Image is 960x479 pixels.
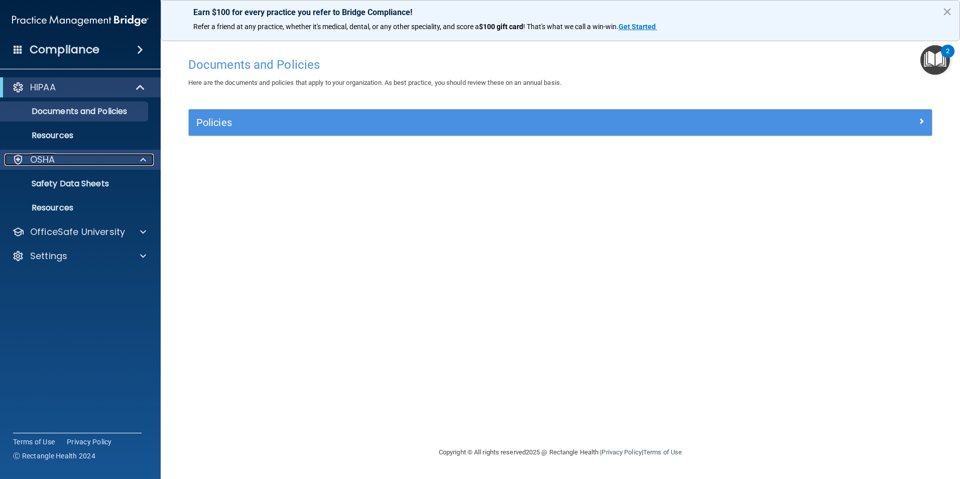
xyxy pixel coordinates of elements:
p: Settings [30,250,67,262]
h4: Compliance [30,43,99,57]
a: HIPAA [12,81,146,93]
a: Policies [196,114,924,131]
p: Safety Data Sheets [7,179,144,189]
strong: $100 gift card [479,23,523,31]
div: Copyright © All rights reserved 2025 @ Rectangle Health | | [377,436,744,468]
a: Privacy Policy [602,448,641,456]
p: Resources [7,203,144,213]
h5: Policies [196,117,739,128]
span: Refer a friend at any practice, whether it's medical, dental, or any other speciality, and score a [193,23,479,31]
a: OfficeSafe University [12,226,146,238]
button: Open Resource Center, 2 new notifications [920,45,950,75]
a: OSHA [12,154,146,166]
img: PMB logo [12,11,149,31]
a: Get Started [619,23,657,31]
span: ! That's what we call a win-win. [523,23,619,31]
button: Close [942,4,952,20]
div: 2 [946,51,949,64]
p: OSHA [30,154,55,166]
p: OfficeSafe University [30,226,125,238]
a: Terms of Use [643,448,682,456]
a: Terms of Use [13,437,55,447]
p: Earn $100 for every practice you refer to Bridge Compliance! [193,8,927,17]
p: Resources [7,131,144,141]
a: Settings [12,250,146,262]
a: Privacy Policy [67,437,112,447]
span: Ⓒ Rectangle Health 2024 [13,451,95,461]
span: Here are the documents and policies that apply to your organization. As best practice, you should... [188,79,561,86]
h4: Documents and Policies [188,58,932,71]
p: Documents and Policies [7,106,144,116]
strong: Get Started [619,23,656,31]
p: HIPAA [30,81,56,93]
